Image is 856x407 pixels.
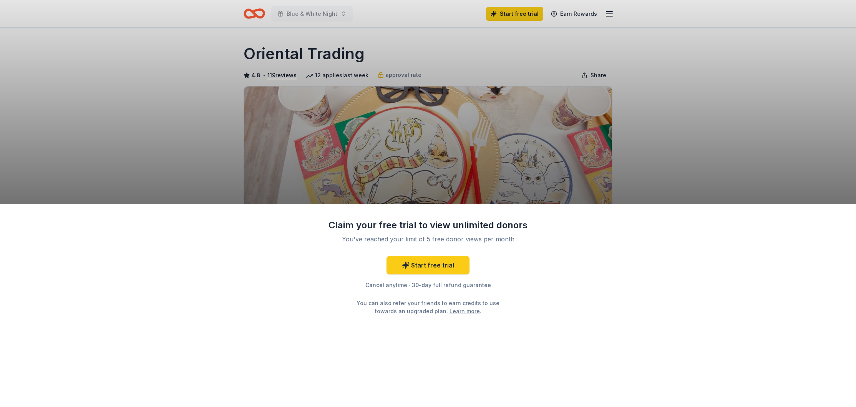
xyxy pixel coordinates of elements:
a: Start free trial [387,256,469,274]
div: You can also refer your friends to earn credits to use towards an upgraded plan. . [350,299,506,315]
div: Claim your free trial to view unlimited donors [328,219,528,231]
div: Cancel anytime · 30-day full refund guarantee [328,281,528,290]
div: You've reached your limit of 5 free donor views per month [337,234,519,244]
a: Learn more [450,307,480,315]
